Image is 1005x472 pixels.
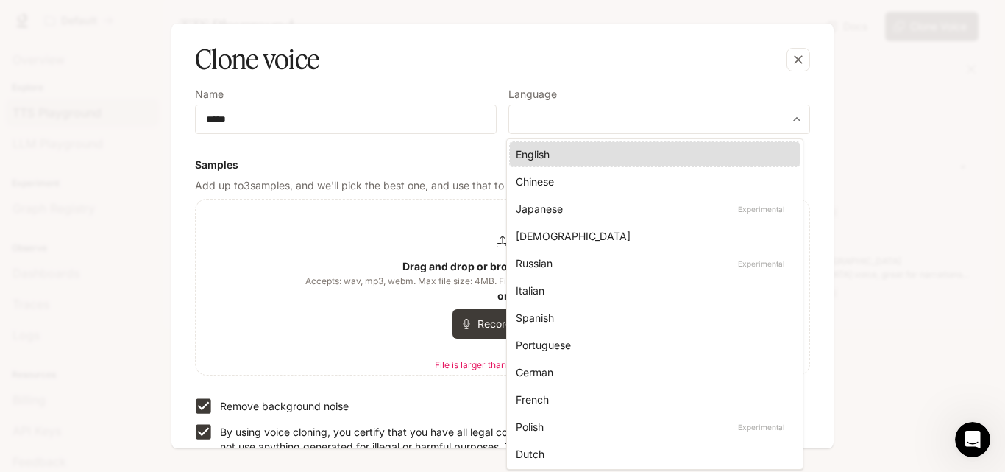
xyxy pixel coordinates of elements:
p: Experimental [735,420,788,434]
div: German [516,364,788,380]
div: French [516,392,788,407]
p: Experimental [735,202,788,216]
div: Polish [516,419,788,434]
div: Italian [516,283,788,298]
div: Portuguese [516,337,788,353]
div: Chinese [516,174,788,189]
iframe: Intercom live chat [955,422,990,457]
div: English [516,147,788,162]
div: Spanish [516,310,788,325]
div: Dutch [516,446,788,462]
div: Russian [516,256,788,271]
div: Japanese [516,201,788,216]
div: [DEMOGRAPHIC_DATA] [516,228,788,244]
p: Experimental [735,257,788,270]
